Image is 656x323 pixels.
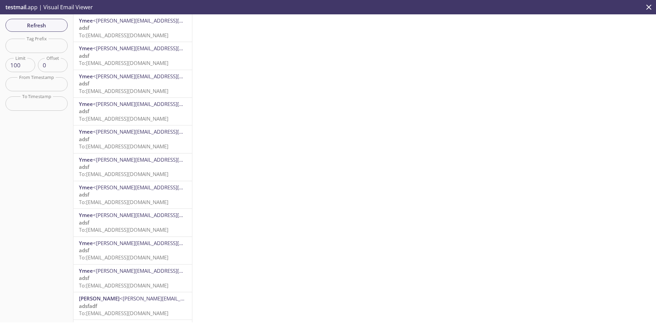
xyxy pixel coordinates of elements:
[79,247,89,254] span: adsf
[73,209,192,236] div: Ymee<[PERSON_NAME][EMAIL_ADDRESS][DOMAIN_NAME]>adsfTo:[EMAIL_ADDRESS][DOMAIN_NAME]
[79,267,93,274] span: Ymee
[79,302,97,309] span: adsfadf
[79,45,93,52] span: Ymee
[73,14,192,42] div: Ymee<[PERSON_NAME][EMAIL_ADDRESS][DOMAIN_NAME]>adsfTo:[EMAIL_ADDRESS][DOMAIN_NAME]
[5,19,68,32] button: Refresh
[79,219,89,226] span: adsf
[79,226,168,233] span: To: [EMAIL_ADDRESS][DOMAIN_NAME]
[79,59,168,66] span: To: [EMAIL_ADDRESS][DOMAIN_NAME]
[79,212,93,218] span: Ymee
[79,310,168,317] span: To: [EMAIL_ADDRESS][DOMAIN_NAME]
[79,17,93,24] span: Ymee
[79,191,89,198] span: adsf
[93,212,221,218] span: <[PERSON_NAME][EMAIL_ADDRESS][DOMAIN_NAME]>
[73,98,192,125] div: Ymee<[PERSON_NAME][EMAIL_ADDRESS][DOMAIN_NAME]>adsfTo:[EMAIL_ADDRESS][DOMAIN_NAME]
[79,199,168,205] span: To: [EMAIL_ADDRESS][DOMAIN_NAME]
[93,240,221,246] span: <[PERSON_NAME][EMAIL_ADDRESS][DOMAIN_NAME]>
[79,24,89,31] span: adsf
[79,184,93,191] span: Ymee
[79,171,168,177] span: To: [EMAIL_ADDRESS][DOMAIN_NAME]
[79,156,93,163] span: Ymee
[93,100,221,107] span: <[PERSON_NAME][EMAIL_ADDRESS][DOMAIN_NAME]>
[79,240,93,246] span: Ymee
[79,136,89,143] span: adsf
[79,88,168,94] span: To: [EMAIL_ADDRESS][DOMAIN_NAME]
[93,184,221,191] span: <[PERSON_NAME][EMAIL_ADDRESS][DOMAIN_NAME]>
[73,237,192,264] div: Ymee<[PERSON_NAME][EMAIL_ADDRESS][DOMAIN_NAME]>adsfTo:[EMAIL_ADDRESS][DOMAIN_NAME]
[79,254,168,261] span: To: [EMAIL_ADDRESS][DOMAIN_NAME]
[93,128,221,135] span: <[PERSON_NAME][EMAIL_ADDRESS][DOMAIN_NAME]>
[79,295,120,302] span: [PERSON_NAME]
[79,143,168,150] span: To: [EMAIL_ADDRESS][DOMAIN_NAME]
[93,45,221,52] span: <[PERSON_NAME][EMAIL_ADDRESS][DOMAIN_NAME]>
[93,156,221,163] span: <[PERSON_NAME][EMAIL_ADDRESS][DOMAIN_NAME]>
[79,108,89,115] span: adsf
[73,292,192,320] div: [PERSON_NAME]<[PERSON_NAME][EMAIL_ADDRESS][DOMAIN_NAME]>adsfadfTo:[EMAIL_ADDRESS][DOMAIN_NAME]
[73,70,192,97] div: Ymee<[PERSON_NAME][EMAIL_ADDRESS][DOMAIN_NAME]>adsfTo:[EMAIL_ADDRESS][DOMAIN_NAME]
[120,295,247,302] span: <[PERSON_NAME][EMAIL_ADDRESS][DOMAIN_NAME]>
[79,282,168,289] span: To: [EMAIL_ADDRESS][DOMAIN_NAME]
[79,100,93,107] span: Ymee
[79,73,93,80] span: Ymee
[73,181,192,208] div: Ymee<[PERSON_NAME][EMAIL_ADDRESS][DOMAIN_NAME]>adsfTo:[EMAIL_ADDRESS][DOMAIN_NAME]
[79,274,89,281] span: adsf
[93,73,221,80] span: <[PERSON_NAME][EMAIL_ADDRESS][DOMAIN_NAME]>
[79,80,89,87] span: adsf
[5,3,26,11] span: testmail
[79,115,168,122] span: To: [EMAIL_ADDRESS][DOMAIN_NAME]
[73,153,192,181] div: Ymee<[PERSON_NAME][EMAIL_ADDRESS][DOMAIN_NAME]>adsfTo:[EMAIL_ADDRESS][DOMAIN_NAME]
[93,267,221,274] span: <[PERSON_NAME][EMAIL_ADDRESS][DOMAIN_NAME]>
[73,265,192,292] div: Ymee<[PERSON_NAME][EMAIL_ADDRESS][DOMAIN_NAME]>adsfTo:[EMAIL_ADDRESS][DOMAIN_NAME]
[79,32,168,39] span: To: [EMAIL_ADDRESS][DOMAIN_NAME]
[79,163,89,170] span: adsf
[11,21,62,30] span: Refresh
[79,128,93,135] span: Ymee
[93,17,221,24] span: <[PERSON_NAME][EMAIL_ADDRESS][DOMAIN_NAME]>
[79,52,89,59] span: adsf
[73,42,192,69] div: Ymee<[PERSON_NAME][EMAIL_ADDRESS][DOMAIN_NAME]>adsfTo:[EMAIL_ADDRESS][DOMAIN_NAME]
[73,125,192,153] div: Ymee<[PERSON_NAME][EMAIL_ADDRESS][DOMAIN_NAME]>adsfTo:[EMAIL_ADDRESS][DOMAIN_NAME]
